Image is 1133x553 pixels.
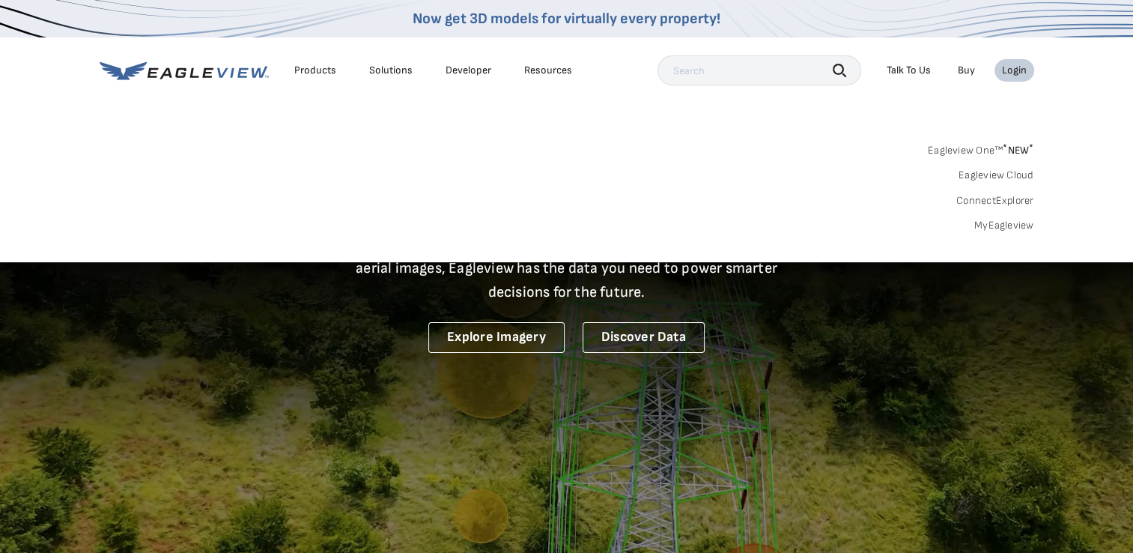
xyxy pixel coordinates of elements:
input: Search [657,55,861,85]
div: Solutions [369,64,413,77]
span: NEW [1003,144,1033,157]
a: Buy [958,64,975,77]
a: Developer [446,64,491,77]
div: Products [294,64,336,77]
div: Resources [524,64,572,77]
div: Talk To Us [887,64,931,77]
a: Eagleview One™*NEW* [928,139,1034,157]
a: Eagleview Cloud [959,169,1034,182]
a: Explore Imagery [428,322,565,353]
div: Login [1002,64,1027,77]
p: A new era starts here. Built on more than 3.5 billion high-resolution aerial images, Eagleview ha... [338,232,796,304]
a: Discover Data [583,322,705,353]
a: Now get 3D models for virtually every property! [413,10,720,28]
a: ConnectExplorer [956,194,1034,208]
a: MyEagleview [974,219,1034,232]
